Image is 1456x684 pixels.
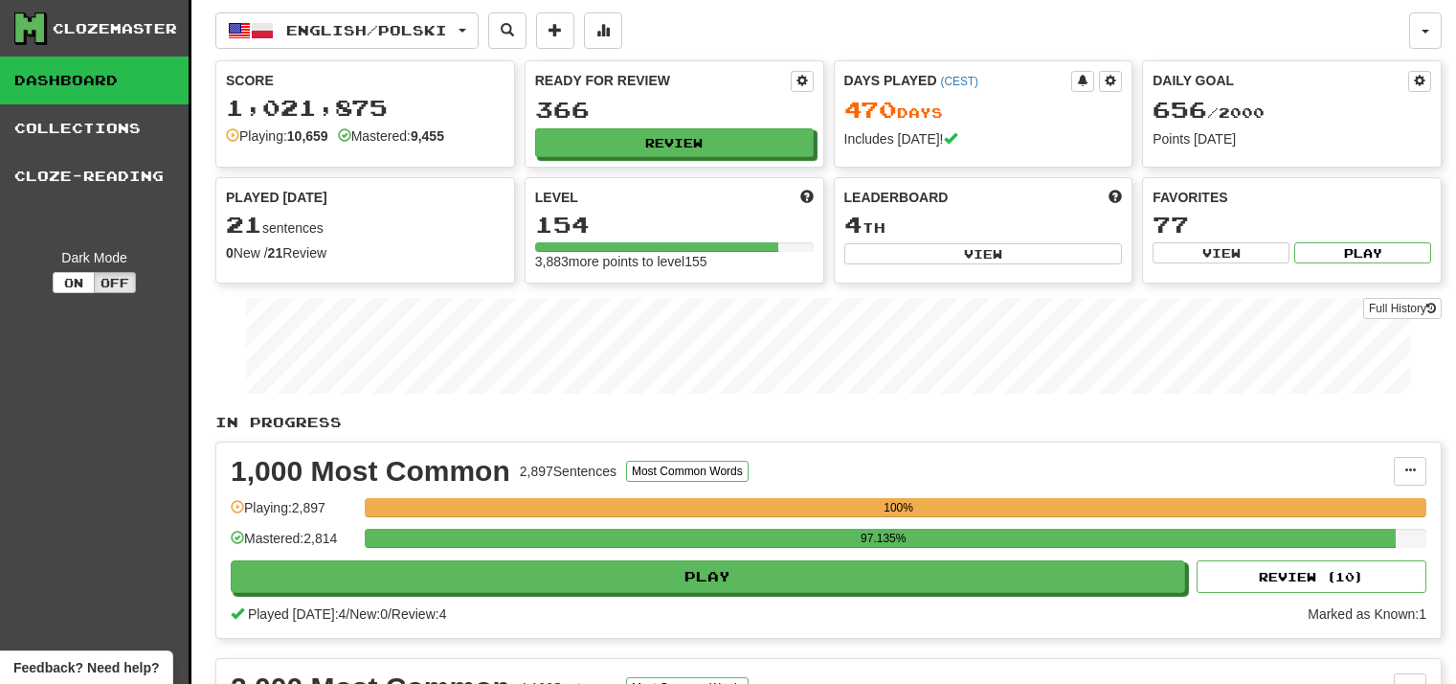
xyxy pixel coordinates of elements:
span: 656 [1153,96,1207,123]
div: Favorites [1153,188,1431,207]
strong: 0 [226,245,234,261]
span: 4 [844,211,862,238]
a: Full History [1363,298,1442,319]
span: Played [DATE] [226,188,327,207]
span: New: 0 [349,606,388,622]
div: th [844,213,1123,238]
span: / 2000 [1153,104,1265,121]
button: View [844,243,1123,264]
span: / [346,606,349,622]
div: Dark Mode [14,248,174,267]
div: 1,000 Most Common [231,457,510,486]
div: Day s [844,98,1123,123]
div: 366 [535,98,814,122]
div: 154 [535,213,814,237]
strong: 21 [268,245,283,261]
div: 3,883 more points to level 155 [535,252,814,271]
strong: 9,455 [411,128,444,144]
button: Most Common Words [626,461,749,482]
div: Days Played [844,71,1072,90]
div: Marked as Known: 1 [1308,604,1426,624]
button: Search sentences [488,12,526,49]
button: Review (10) [1197,560,1426,593]
span: Level [535,188,578,207]
button: Review [535,128,814,157]
span: 470 [844,96,897,123]
a: (CEST) [940,75,978,88]
div: 97.135% [370,529,1396,548]
div: Points [DATE] [1153,129,1431,148]
div: 1,021,875 [226,96,504,120]
button: Off [94,272,136,293]
div: Playing: 2,897 [231,498,355,530]
div: Mastered: 2,814 [231,529,355,560]
span: 21 [226,211,262,238]
span: Score more points to level up [800,188,814,207]
button: More stats [584,12,622,49]
button: English/Polski [215,12,479,49]
div: 2,897 Sentences [520,462,616,481]
strong: 10,659 [287,128,328,144]
div: sentences [226,213,504,238]
span: English / Polski [286,22,447,38]
div: Playing: [226,126,328,146]
button: Add sentence to collection [536,12,574,49]
button: Play [1294,242,1431,263]
button: Play [231,560,1185,593]
span: / [388,606,392,622]
span: Open feedback widget [13,658,159,677]
button: View [1153,242,1289,263]
button: On [53,272,95,293]
p: In Progress [215,413,1442,432]
div: 77 [1153,213,1431,237]
div: Mastered: [338,126,444,146]
span: Leaderboard [844,188,949,207]
div: Daily Goal [1153,71,1408,92]
div: Score [226,71,504,90]
span: Review: 4 [392,606,447,622]
span: This week in points, UTC [1109,188,1122,207]
div: Includes [DATE]! [844,129,1123,148]
div: Clozemaster [53,19,177,38]
span: Played [DATE]: 4 [248,606,346,622]
div: New / Review [226,243,504,262]
div: Ready for Review [535,71,791,90]
div: 100% [370,498,1426,517]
